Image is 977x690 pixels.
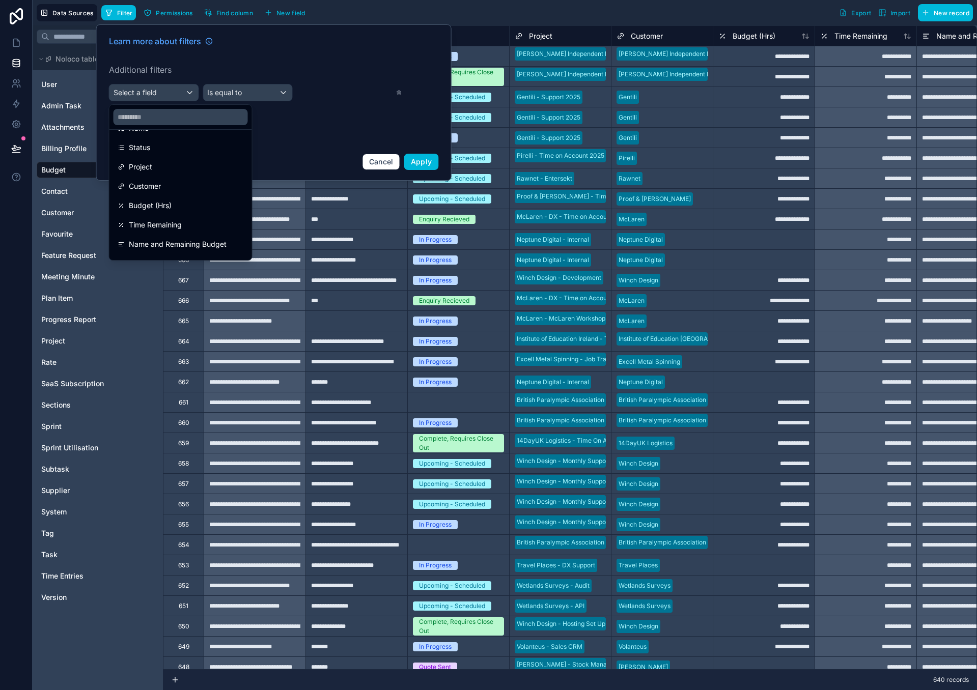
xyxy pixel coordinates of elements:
[37,376,159,392] div: SaaS Subscription
[419,520,452,529] div: In Progress
[178,358,189,366] div: 663
[41,79,57,90] span: User
[178,419,189,427] div: 660
[52,9,94,17] span: Data Sources
[276,9,305,17] span: New field
[178,276,189,284] div: 667
[517,49,663,59] div: [PERSON_NAME] Independent Ltd - Broker System
[834,31,887,41] span: Time Remaining
[156,9,192,17] span: Permissions
[201,5,257,20] button: Find column
[517,192,660,201] div: Proof & [PERSON_NAME] - Time on Account 2025
[619,49,716,59] div: [PERSON_NAME] Independent Ltd
[41,143,124,154] a: Billing Profile
[419,357,452,366] div: In Progress
[619,215,645,224] div: McLaren
[419,617,498,636] div: Complete, Requires Close Out
[41,592,124,602] a: Version
[37,140,159,157] div: Billing Profile
[129,199,172,212] span: Budget (Hrs)
[41,400,71,410] span: Sections
[178,500,189,508] div: 656
[37,547,159,563] div: Task
[619,479,658,488] div: Winch Design
[41,400,124,410] a: Sections
[41,592,67,602] span: Version
[619,174,640,183] div: Rawnet
[129,141,150,154] span: Status
[419,500,485,509] div: Upcoming - Scheduled
[41,208,74,218] span: Customer
[178,521,189,529] div: 655
[517,378,589,387] div: Neptune Digital - Internal
[419,434,498,452] div: Complete, Requires Close Out
[178,317,189,325] div: 665
[619,581,671,590] div: Wetlands Surveys
[41,229,124,239] a: Favourite
[37,269,159,285] div: Meeting Minute
[419,337,452,346] div: In Progress
[619,93,637,102] div: Gentili
[37,119,159,135] div: Attachments
[55,54,103,64] span: Noloco tables
[619,622,658,631] div: Winch Design
[619,378,663,387] div: Neptune Digital
[517,70,663,79] div: [PERSON_NAME] Independent Ltd - Broker System
[37,205,159,221] div: Customer
[517,660,629,669] div: [PERSON_NAME] - Stock Management
[41,550,124,560] a: Task
[517,133,580,142] div: Gentili - Support 2025
[41,421,124,432] a: Sprint
[41,379,124,389] a: SaaS Subscription
[517,93,580,102] div: Gentili - Support 2025
[419,581,485,590] div: Upcoming - Scheduled
[37,311,159,328] div: Progress Report
[41,336,124,346] a: Project
[37,333,159,349] div: Project
[419,113,485,122] div: Upcoming - Scheduled
[41,79,124,90] a: User
[41,464,69,474] span: Subtask
[419,459,485,468] div: Upcoming - Scheduled
[517,642,582,651] div: Volanteus - Sales CRM
[41,357,124,367] a: Rate
[631,31,663,41] span: Customer
[140,5,200,20] a: Permissions
[178,541,189,549] div: 654
[41,464,124,474] a: Subtask
[37,418,159,435] div: Sprint
[933,676,969,684] span: 640 records
[41,443,124,453] a: Sprint Utilisation
[419,317,452,326] div: In Progress
[41,165,66,175] span: Budget
[419,68,498,86] div: Complete, Requires Close Out
[517,456,627,466] div: Winch Design - Monthly Support 2025
[41,485,70,496] span: Supplier
[178,297,189,305] div: 666
[37,504,159,520] div: System
[41,571,124,581] a: Time Entries
[517,395,701,405] div: British Paralympic Association - Games Readiness development
[140,5,196,20] button: Permissions
[178,337,189,346] div: 664
[41,314,96,325] span: Progress Report
[517,314,605,323] div: McLaren - McLaren Workshop
[41,101,81,111] span: Admin Task
[517,334,708,343] div: Institute of Education Ireland - Time & Materials (Time on Account)
[419,378,452,387] div: In Progress
[41,571,83,581] span: Time Entries
[517,255,589,265] div: Neptune Digital - Internal
[419,215,469,224] div: Enquiry Recieved
[419,93,485,102] div: Upcoming - Scheduled
[37,98,159,114] div: Admin Task
[41,528,124,538] a: Tag
[619,296,645,305] div: McLaren
[517,517,627,527] div: Winch Design - Monthly Support 2025
[934,9,969,17] span: New record
[517,113,580,122] div: Gentili - Support 2025
[619,538,706,547] div: British Paralympic Association
[419,154,485,163] div: Upcoming - Scheduled
[117,9,133,17] span: Filter
[216,9,253,17] span: Find column
[129,161,152,173] span: Project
